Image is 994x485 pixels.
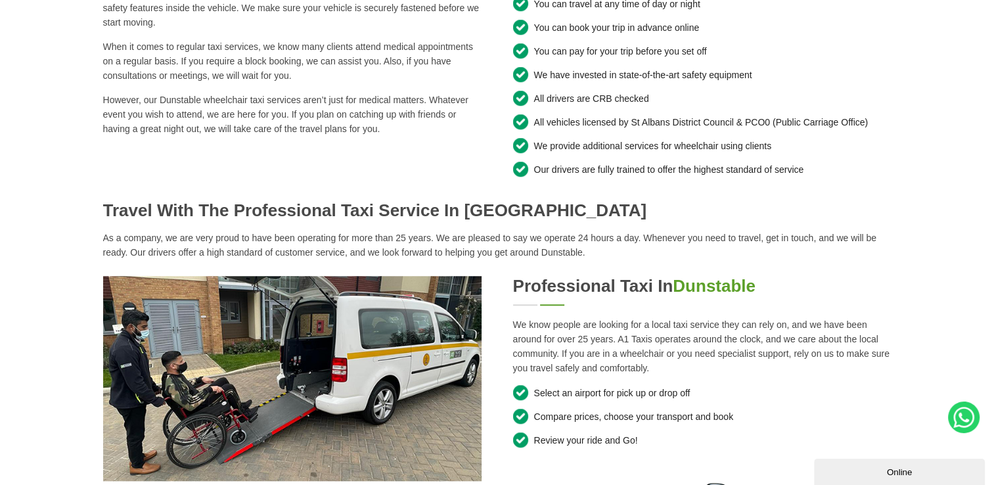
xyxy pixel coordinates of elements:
p: As a company, we are very proud to have been operating for more than 25 years. We are pleased to ... [103,231,892,260]
span: Dunstable [673,276,756,296]
li: All drivers are CRB checked [513,91,892,106]
iframe: chat widget [814,456,987,485]
li: Select an airport for pick up or drop off [513,385,892,401]
li: Compare prices, choose your transport and book [513,409,892,425]
p: We know people are looking for a local taxi service they can rely on, and we have been around for... [513,317,892,375]
p: However, our Dunstable wheelchair taxi services aren’t just for medical matters. Whatever event y... [103,93,482,136]
h2: Travel with the professional taxi service in [GEOGRAPHIC_DATA] [103,200,892,221]
img: Professional Taxi In Dunstable [103,276,482,482]
p: When it comes to regular taxi services, we know many clients attend medical appointments on a reg... [103,39,482,83]
li: You can book your trip in advance online [513,20,892,35]
li: All vehicles licensed by St Albans District Council & PCO0 (Public Carriage Office) [513,114,892,130]
li: We provide additional services for wheelchair using clients [513,138,892,154]
li: We have invested in state-of-the-art safety equipment [513,67,892,83]
li: You can pay for your trip before you set off [513,43,892,59]
li: Review your ride and Go! [513,432,892,448]
li: Our drivers are fully trained to offer the highest standard of service [513,162,892,177]
h2: Professional Taxi in [513,276,892,296]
